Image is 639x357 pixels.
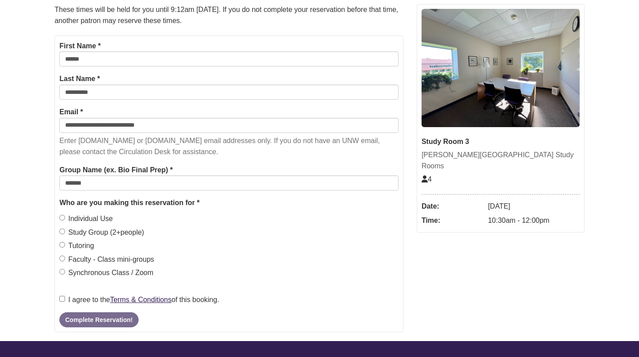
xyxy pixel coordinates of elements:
[59,267,153,279] label: Synchronous Class / Zoom
[59,240,94,252] label: Tutoring
[59,227,144,238] label: Study Group (2+people)
[59,40,101,52] label: First Name *
[59,294,219,306] label: I agree to the of this booking.
[422,213,484,228] dt: Time:
[59,229,65,234] input: Study Group (2+people)
[59,269,65,275] input: Synchronous Class / Zoom
[59,242,65,248] input: Tutoring
[59,256,65,261] input: Faculty - Class mini-groups
[488,213,580,228] dd: 10:30am - 12:00pm
[422,199,484,213] dt: Date:
[59,73,100,85] label: Last Name *
[110,296,172,303] a: Terms & Conditions
[54,4,403,27] p: These times will be held for you until 9:12am [DATE]. If you do not complete your reservation bef...
[59,213,113,225] label: Individual Use
[422,149,580,172] div: [PERSON_NAME][GEOGRAPHIC_DATA] Study Rooms
[59,106,83,118] label: Email *
[59,254,154,265] label: Faculty - Class mini-groups
[59,215,65,221] input: Individual Use
[422,9,580,128] img: Study Room 3
[59,135,399,158] p: Enter [DOMAIN_NAME] or [DOMAIN_NAME] email addresses only. If you do not have an UNW email, pleas...
[488,199,580,213] dd: [DATE]
[422,175,432,183] span: The capacity of this space
[422,136,580,147] div: Study Room 3
[59,164,173,176] label: Group Name (ex. Bio Final Prep) *
[59,296,65,302] input: I agree to theTerms & Conditionsof this booking.
[59,197,399,209] legend: Who are you making this reservation for *
[59,312,138,327] button: Complete Reservation!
